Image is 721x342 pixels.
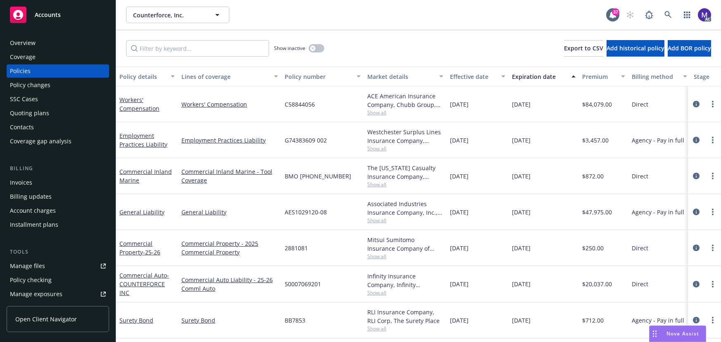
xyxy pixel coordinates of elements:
[133,11,205,19] span: Counterforce, Inc.
[285,280,321,288] span: 50007069201
[181,208,278,216] a: General Liability
[10,64,31,78] div: Policies
[666,330,699,337] span: Nova Assist
[7,190,109,203] a: Billing updates
[367,164,443,181] div: The [US_STATE] Casualty Insurance Company, Liberty Mutual
[10,36,36,50] div: Overview
[119,72,166,81] div: Policy details
[660,7,676,23] a: Search
[7,164,109,173] div: Billing
[564,44,603,52] span: Export to CSV
[7,93,109,106] a: SSC Cases
[126,7,229,23] button: Counterforce, Inc.
[7,135,109,148] a: Coverage gap analysis
[285,172,351,180] span: BMO [PHONE_NUMBER]
[367,128,443,145] div: Westchester Surplus Lines Insurance Company, Chubb Group, Amwins
[367,199,443,217] div: Associated Industries Insurance Company, Inc., AmTrust Financial Services, RT Specialty Insurance...
[35,12,61,18] span: Accounts
[181,167,278,185] a: Commercial Inland Marine - Tool Coverage
[582,136,609,145] span: $3,457.00
[7,218,109,231] a: Installment plans
[178,66,281,86] button: Lines of coverage
[512,208,531,216] span: [DATE]
[10,78,50,92] div: Policy changes
[7,50,109,64] a: Coverage
[632,316,684,325] span: Agency - Pay in full
[450,172,469,180] span: [DATE]
[450,280,469,288] span: [DATE]
[10,204,56,217] div: Account charges
[607,40,664,57] button: Add historical policy
[632,136,684,145] span: Agency - Pay in full
[119,316,153,324] a: Surety Bond
[691,99,701,109] a: circleInformation
[10,287,62,301] div: Manage exposures
[274,45,305,52] span: Show inactive
[181,72,269,81] div: Lines of coverage
[512,280,531,288] span: [DATE]
[367,217,443,224] span: Show all
[632,72,678,81] div: Billing method
[708,279,718,289] a: more
[708,171,718,181] a: more
[285,100,315,109] span: C58844056
[579,66,628,86] button: Premium
[512,172,531,180] span: [DATE]
[691,315,701,325] a: circleInformation
[582,208,612,216] span: $47,975.00
[450,316,469,325] span: [DATE]
[10,259,45,273] div: Manage files
[512,72,566,81] div: Expiration date
[582,100,612,109] span: $84,079.00
[7,259,109,273] a: Manage files
[367,72,434,81] div: Market details
[364,66,447,86] button: Market details
[450,244,469,252] span: [DATE]
[641,7,657,23] a: Report a Bug
[367,272,443,289] div: Infinity Insurance Company, Infinity ([PERSON_NAME])
[7,3,109,26] a: Accounts
[447,66,509,86] button: Effective date
[367,289,443,296] span: Show all
[509,66,579,86] button: Expiration date
[285,208,327,216] span: AES1029120-08
[281,66,364,86] button: Policy number
[708,135,718,145] a: more
[119,168,172,184] a: Commercial Inland Marine
[450,136,469,145] span: [DATE]
[607,44,664,52] span: Add historical policy
[632,208,684,216] span: Agency - Pay in full
[367,109,443,116] span: Show all
[10,176,32,189] div: Invoices
[450,208,469,216] span: [DATE]
[649,325,706,342] button: Nova Assist
[7,78,109,92] a: Policy changes
[582,72,616,81] div: Premium
[119,96,159,112] a: Workers' Compensation
[694,72,719,81] div: Stage
[285,244,308,252] span: 2881081
[708,315,718,325] a: more
[119,271,169,297] span: - COUNTERFORCE INC
[632,172,648,180] span: Direct
[582,172,604,180] span: $872.00
[512,316,531,325] span: [DATE]
[10,121,34,134] div: Contacts
[668,40,711,57] button: Add BOR policy
[143,248,160,256] span: - 25-26
[622,7,638,23] a: Start snowing
[10,190,52,203] div: Billing updates
[7,36,109,50] a: Overview
[691,243,701,253] a: circleInformation
[691,207,701,217] a: circleInformation
[691,171,701,181] a: circleInformation
[708,243,718,253] a: more
[7,248,109,256] div: Tools
[181,275,278,293] a: Commercial Auto Liability - 25-26 Comml Auto
[698,8,711,21] img: photo
[10,273,52,287] div: Policy checking
[7,204,109,217] a: Account charges
[367,92,443,109] div: ACE American Insurance Company, Chubb Group, [PERSON_NAME] Business Services, Inc. (BBSI)
[285,136,327,145] span: G74383609 002
[582,316,604,325] span: $712.00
